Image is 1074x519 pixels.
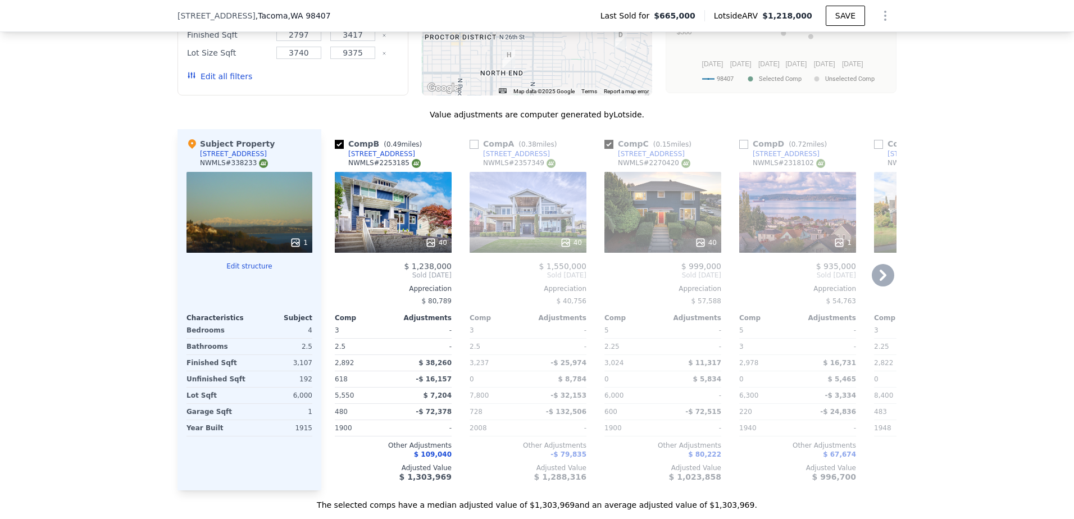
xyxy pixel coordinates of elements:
[348,149,415,158] div: [STREET_ADDRESS]
[249,313,312,322] div: Subject
[823,450,856,458] span: $ 67,674
[800,339,856,354] div: -
[470,149,550,158] a: [STREET_ADDRESS]
[470,339,526,354] div: 2.5
[739,149,820,158] a: [STREET_ADDRESS]
[739,441,856,450] div: Other Adjustments
[395,339,452,354] div: -
[470,313,528,322] div: Comp
[252,404,312,420] div: 1
[335,359,354,367] span: 2,892
[256,10,331,21] span: , Tacoma
[335,463,452,472] div: Adjusted Value
[874,326,879,334] span: 3
[739,408,752,416] span: 220
[393,313,452,322] div: Adjustments
[604,271,721,280] span: Sold [DATE]
[335,391,354,399] span: 5,550
[798,313,856,322] div: Adjustments
[470,284,586,293] div: Appreciation
[470,441,586,450] div: Other Adjustments
[395,420,452,436] div: -
[186,388,247,403] div: Lot Sqft
[186,313,249,322] div: Characteristics
[425,237,447,248] div: 40
[186,339,247,354] div: Bathrooms
[693,375,721,383] span: $ 5,834
[186,262,312,271] button: Edit structure
[800,420,856,436] div: -
[654,10,695,21] span: $665,000
[604,463,721,472] div: Adjusted Value
[560,237,582,248] div: 40
[739,420,795,436] div: 1940
[581,88,597,94] a: Terms (opens in new tab)
[335,271,452,280] span: Sold [DATE]
[470,420,526,436] div: 2008
[418,359,452,367] span: $ 38,260
[618,158,690,168] div: NWMLS # 2270420
[826,6,865,26] button: SAVE
[739,463,856,472] div: Adjusted Value
[539,262,586,271] span: $ 1,550,000
[335,284,452,293] div: Appreciation
[557,297,586,305] span: $ 40,756
[335,375,348,383] span: 618
[786,60,807,68] text: [DATE]
[187,71,252,82] button: Edit all filters
[470,359,489,367] span: 3,237
[874,149,954,158] a: [STREET_ADDRESS]
[259,159,268,168] img: NWMLS Logo
[399,472,452,481] span: $ 1,303,969
[604,138,696,149] div: Comp C
[604,359,624,367] span: 3,024
[513,88,575,94] span: Map data ©2025 Google
[874,463,991,472] div: Adjusted Value
[688,359,721,367] span: $ 11,317
[714,10,762,21] span: Lotside ARV
[422,297,452,305] span: $ 80,789
[665,388,721,403] div: -
[187,27,270,43] div: Finished Sqft
[335,441,452,450] div: Other Adjustments
[547,159,556,168] img: NWMLS Logo
[759,75,802,83] text: Selected Comp
[550,391,586,399] span: -$ 32,153
[483,149,550,158] div: [STREET_ADDRESS]
[834,237,852,248] div: 1
[823,359,856,367] span: $ 16,731
[618,149,685,158] div: [STREET_ADDRESS]
[335,339,391,354] div: 2.5
[530,339,586,354] div: -
[186,371,247,387] div: Unfinished Sqft
[530,420,586,436] div: -
[546,408,586,416] span: -$ 132,506
[665,420,721,436] div: -
[828,375,856,383] span: $ 5,465
[784,140,831,148] span: ( miles)
[604,420,661,436] div: 1900
[514,140,561,148] span: ( miles)
[178,109,896,120] div: Value adjustments are computer generated by Lotside .
[739,138,831,149] div: Comp D
[739,284,856,293] div: Appreciation
[470,408,483,416] span: 728
[604,284,721,293] div: Appreciation
[604,313,663,322] div: Comp
[379,140,426,148] span: ( miles)
[424,391,452,399] span: $ 7,204
[816,159,825,168] img: NWMLS Logo
[416,375,452,383] span: -$ 16,157
[681,159,690,168] img: NWMLS Logo
[825,391,856,399] span: -$ 3,334
[604,339,661,354] div: 2.25
[178,490,896,511] div: The selected comps have a median adjusted value of $1,303,969 and an average adjusted value of $1...
[503,49,515,69] div: 2118 N Warner St
[530,322,586,338] div: -
[800,322,856,338] div: -
[550,450,586,458] span: -$ 79,835
[753,158,825,168] div: NWMLS # 2318102
[470,271,586,280] span: Sold [DATE]
[186,138,275,149] div: Subject Property
[252,355,312,371] div: 3,107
